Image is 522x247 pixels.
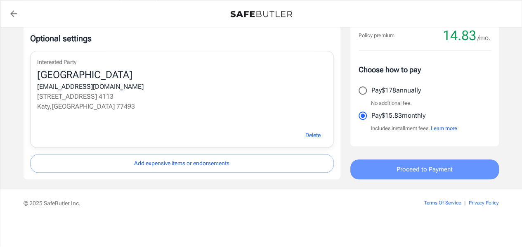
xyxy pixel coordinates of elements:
[469,200,499,206] a: Privacy Policy
[37,69,327,82] div: [GEOGRAPHIC_DATA]
[37,102,327,112] p: Katy , [GEOGRAPHIC_DATA] 77493
[305,130,321,140] span: Delete
[296,126,330,144] button: Delete
[37,58,327,66] p: Interested Party
[24,199,378,207] p: © 2025 SafeButler Inc.
[477,32,491,44] span: /mo.
[30,33,334,44] p: Optional settings
[350,159,499,179] button: Proceed to Payment
[37,82,327,92] div: [EMAIL_ADDRESS][DOMAIN_NAME]
[431,124,457,133] button: Learn more
[464,200,465,206] span: |
[371,99,412,107] p: No additional fee.
[359,31,394,40] p: Policy premium
[5,5,22,22] a: back to quotes
[30,154,334,173] button: Add expensive items or endorsements
[443,27,476,44] span: 14.83
[371,111,425,121] p: Pay $15.83 monthly
[359,64,491,75] p: Choose how to pay
[424,200,461,206] a: Terms Of Service
[230,11,292,17] img: Back to quotes
[37,92,327,102] p: [STREET_ADDRESS] 4113
[371,124,457,133] p: Includes installment fees.
[397,164,453,175] span: Proceed to Payment
[371,85,421,95] p: Pay $178 annually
